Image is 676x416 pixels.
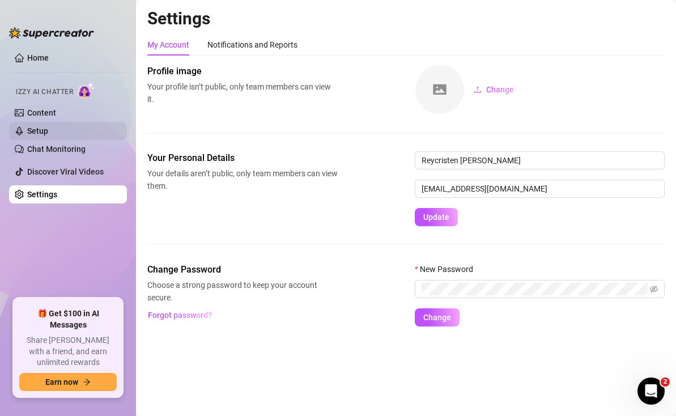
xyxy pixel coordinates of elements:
[9,27,94,39] img: logo-BBDzfeDw.svg
[19,373,117,391] button: Earn nowarrow-right
[83,378,91,386] span: arrow-right
[147,306,212,324] button: Forgot password?
[27,190,57,199] a: Settings
[415,263,481,275] label: New Password
[27,108,56,117] a: Content
[147,279,338,304] span: Choose a strong password to keep your account secure.
[27,126,48,135] a: Setup
[78,82,95,99] img: AI Chatter
[16,87,73,97] span: Izzy AI Chatter
[486,85,514,94] span: Change
[415,65,464,114] img: square-placeholder.png
[423,213,449,222] span: Update
[19,308,117,330] span: 🎁 Get $100 in AI Messages
[415,308,460,326] button: Change
[147,263,338,277] span: Change Password
[27,167,104,176] a: Discover Viral Videos
[415,180,665,198] input: Enter new email
[650,285,658,293] span: eye-invisible
[474,86,482,94] span: upload
[19,335,117,368] span: Share [PERSON_NAME] with a friend, and earn unlimited rewards
[415,208,458,226] button: Update
[415,151,665,169] input: Enter name
[27,53,49,62] a: Home
[637,377,665,405] iframe: Intercom live chat
[147,151,338,165] span: Your Personal Details
[147,80,338,105] span: Your profile isn’t public, only team members can view it.
[423,313,451,322] span: Change
[147,39,189,51] div: My Account
[147,65,338,78] span: Profile image
[45,377,78,387] span: Earn now
[207,39,297,51] div: Notifications and Reports
[148,311,212,320] span: Forgot password?
[147,167,338,192] span: Your details aren’t public, only team members can view them.
[147,8,665,29] h2: Settings
[465,80,523,99] button: Change
[422,283,648,295] input: New Password
[27,145,86,154] a: Chat Monitoring
[661,377,670,387] span: 2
